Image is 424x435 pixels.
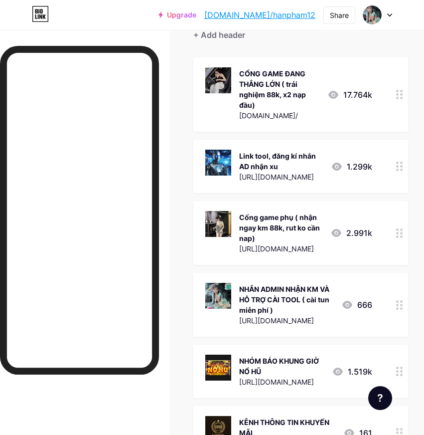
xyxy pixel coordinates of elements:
img: Link tool, đăng kí nhắn AD nhận xu [205,150,231,176]
a: Upgrade [158,11,196,19]
div: NHẮN ADMIN NHẬN KM VÀ HỖ TRỢ CÀI TOOL ( cài tun miễn phí ) [239,284,333,315]
div: 1.299k [331,161,372,173]
div: [DOMAIN_NAME]/ [239,110,319,121]
div: [URL][DOMAIN_NAME] [239,243,322,254]
div: 17.764k [327,89,372,101]
div: CỔNG GAME ĐANG THẮNG LỚN ( trải nghiệm 88k, x2 nạp đầu) [239,68,319,110]
div: [URL][DOMAIN_NAME] [239,315,333,326]
img: CỔNG GAME ĐANG THẮNG LỚN ( trải nghiệm 88k, x2 nạp đầu) [205,67,231,93]
a: [DOMAIN_NAME]/hanpham12 [204,9,315,21]
div: Share [330,10,349,20]
div: 666 [341,299,372,311]
div: 1.519k [332,366,372,378]
div: Link tool, đăng kí nhắn AD nhận xu [239,151,323,172]
img: NHẮN ADMIN NHẬN KM VÀ HỖ TRỢ CÀI TOOL ( cài tun miễn phí ) [205,283,231,309]
div: + Add header [193,29,245,41]
div: [URL][DOMAIN_NAME] [239,377,324,387]
img: Cổng game phụ ( nhận ngay km 88k, rut ko cần nap) [205,211,231,237]
img: hanpham12 [363,5,382,24]
div: 2.991k [330,227,372,239]
div: [URL][DOMAIN_NAME] [239,172,323,182]
img: NHÓM BÁO KHUNG GIỜ NỔ HŨ [205,355,231,381]
div: NHÓM BÁO KHUNG GIỜ NỔ HŨ [239,356,324,377]
div: Cổng game phụ ( nhận ngay km 88k, rut ko cần nap) [239,212,322,243]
